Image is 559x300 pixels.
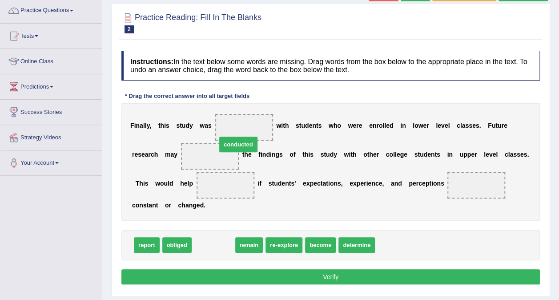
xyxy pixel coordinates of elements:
[524,151,527,158] b: s
[181,143,239,170] span: Drop target
[132,202,136,209] b: c
[467,151,471,158] b: p
[156,202,158,209] b: t
[369,122,373,129] b: e
[363,151,367,158] b: o
[0,49,102,71] a: Online Class
[441,180,444,187] b: s
[197,202,200,209] b: e
[373,151,377,158] b: e
[438,122,441,129] b: e
[382,122,384,129] b: l
[504,122,507,129] b: e
[189,122,193,129] b: y
[431,180,433,187] b: i
[272,151,276,158] b: n
[427,151,431,158] b: e
[219,137,257,152] span: conducted
[418,122,423,129] b: w
[296,122,299,129] b: s
[398,180,402,187] b: d
[154,151,158,158] b: h
[418,180,422,187] b: c
[181,202,185,209] b: h
[501,122,503,129] b: r
[180,122,182,129] b: t
[413,180,416,187] b: e
[431,151,435,158] b: n
[235,237,263,253] span: remain
[160,122,164,129] b: h
[434,151,437,158] b: t
[0,100,102,122] a: Success Stories
[457,122,460,129] b: c
[324,151,326,158] b: t
[437,180,441,187] b: n
[274,180,278,187] b: u
[125,25,134,33] span: 2
[359,122,362,129] b: e
[0,150,102,173] a: Your Account
[139,180,143,187] b: h
[338,180,341,187] b: s
[397,151,400,158] b: e
[353,180,357,187] b: x
[350,151,353,158] b: t
[371,180,375,187] b: n
[215,114,273,141] span: Drop target
[402,122,406,129] b: n
[328,180,330,187] b: i
[486,151,489,158] b: e
[266,151,270,158] b: d
[393,151,395,158] b: l
[308,151,310,158] b: i
[149,122,151,129] b: ,
[386,122,390,129] b: e
[448,122,450,129] b: l
[414,122,418,129] b: o
[400,151,404,158] b: g
[492,151,496,158] b: e
[505,151,508,158] b: c
[257,180,259,187] b: i
[413,122,414,129] b: l
[134,151,138,158] b: e
[174,151,177,158] b: y
[414,151,418,158] b: s
[170,151,174,158] b: a
[121,51,540,81] h4: In the text below some words are missing. Drag words from the box below to the appropriate place ...
[290,151,294,158] b: o
[420,151,424,158] b: u
[138,151,141,158] b: s
[305,151,309,158] b: h
[143,180,145,187] b: i
[269,180,272,187] b: s
[460,122,462,129] b: l
[447,172,505,199] span: Drop target
[353,122,356,129] b: e
[312,122,316,129] b: n
[262,151,266,158] b: n
[145,122,147,129] b: l
[330,151,334,158] b: d
[283,122,285,129] b: t
[281,122,283,129] b: i
[404,151,407,158] b: e
[449,151,453,158] b: n
[394,180,398,187] b: n
[350,180,353,187] b: e
[193,202,197,209] b: g
[140,122,143,129] b: a
[373,122,377,129] b: n
[379,122,383,129] b: o
[278,180,282,187] b: d
[418,151,420,158] b: t
[368,180,371,187] b: e
[517,151,520,158] b: s
[270,151,272,158] b: i
[400,122,402,129] b: i
[121,92,253,100] div: * Drag the correct answer into all target fields
[465,122,469,129] b: s
[155,180,160,187] b: w
[130,122,134,129] b: F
